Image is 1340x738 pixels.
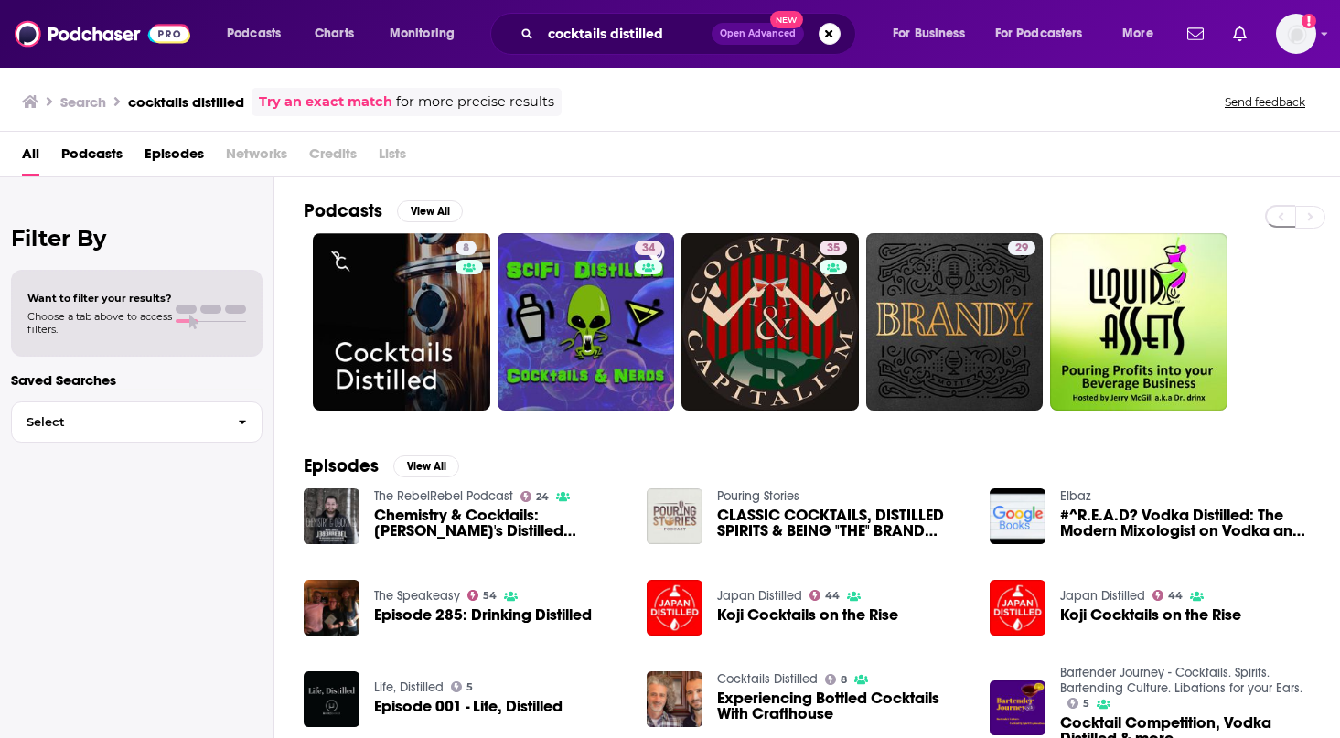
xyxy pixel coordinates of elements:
[995,21,1083,47] span: For Podcasters
[11,401,263,443] button: Select
[304,488,359,544] img: Chemistry & Cocktails: Nathan Flim's Distilled Journey
[303,19,365,48] a: Charts
[717,588,802,604] a: Japan Distilled
[990,580,1045,636] img: Koji Cocktails on the Rise
[1122,21,1153,47] span: More
[647,488,702,544] img: CLASSIC COCKTAILS, DISTILLED SPIRITS & BEING "THE" BRAND AMBASSADOR | RYAN MCGINNIS | POURING STO...
[15,16,190,51] img: Podchaser - Follow, Share and Rate Podcasts
[259,91,392,112] a: Try an exact match
[681,233,859,411] a: 35
[841,676,847,684] span: 8
[463,240,469,258] span: 8
[397,200,463,222] button: View All
[304,199,463,222] a: PodcastsView All
[642,240,655,258] span: 34
[990,488,1045,544] img: #^R.E.A.D? Vodka Distilled: The Modern Mixologist on Vodka and Vodka Cocktails PDF
[717,607,898,623] a: Koji Cocktails on the Rise
[1180,18,1211,49] a: Show notifications dropdown
[396,91,554,112] span: for more precise results
[1152,590,1184,601] a: 44
[717,690,968,722] span: Experiencing Bottled Cocktails With Crafthouse
[1060,508,1311,539] a: #^R.E.A.D? Vodka Distilled: The Modern Mixologist on Vodka and Vodka Cocktails PDF
[374,679,444,695] a: Life, Distilled
[520,491,550,502] a: 24
[717,508,968,539] a: CLASSIC COCKTAILS, DISTILLED SPIRITS & BEING "THE" BRAND AMBASSADOR | RYAN MCGINNIS | POURING STO...
[390,21,455,47] span: Monitoring
[536,493,549,501] span: 24
[990,680,1045,736] img: Cocktail Competition, Vodka Distilled & more
[467,590,498,601] a: 54
[374,699,563,714] a: Episode 001 - Life, Distilled
[893,21,965,47] span: For Business
[825,674,848,685] a: 8
[11,371,263,389] p: Saved Searches
[22,139,39,176] span: All
[1067,698,1090,709] a: 5
[1060,488,1091,504] a: Elbaz
[60,93,106,111] h3: Search
[304,671,359,727] img: Episode 001 - Life, Distilled
[635,241,662,255] a: 34
[304,455,379,477] h2: Episodes
[379,139,406,176] span: Lists
[1276,14,1316,54] img: User Profile
[11,225,263,251] h2: Filter By
[647,671,702,727] img: Experiencing Bottled Cocktails With Crafthouse
[315,21,354,47] span: Charts
[508,13,874,55] div: Search podcasts, credits, & more...
[61,139,123,176] a: Podcasts
[717,508,968,539] span: CLASSIC COCKTAILS, DISTILLED SPIRITS & BEING "THE" BRAND AMBASSADOR | [PERSON_NAME] | POURING STO...
[720,29,796,38] span: Open Advanced
[647,580,702,636] img: Koji Cocktails on the Rise
[1276,14,1316,54] button: Show profile menu
[717,488,799,504] a: Pouring Stories
[377,19,478,48] button: open menu
[374,508,625,539] a: Chemistry & Cocktails: Nathan Flim's Distilled Journey
[374,508,625,539] span: Chemistry & Cocktails: [PERSON_NAME]'s Distilled Journey
[1110,19,1176,48] button: open menu
[145,139,204,176] a: Episodes
[12,416,223,428] span: Select
[466,683,473,691] span: 5
[374,607,592,623] a: Episode 285: Drinking Distilled
[1302,14,1316,28] svg: Add a profile image
[1276,14,1316,54] span: Logged in as BaltzandCompany
[1219,94,1311,110] button: Send feedback
[809,590,841,601] a: 44
[1083,700,1089,708] span: 5
[304,199,382,222] h2: Podcasts
[374,488,513,504] a: The RebelRebel Podcast
[483,592,497,600] span: 54
[304,580,359,636] img: Episode 285: Drinking Distilled
[456,241,477,255] a: 8
[770,11,803,28] span: New
[1226,18,1254,49] a: Show notifications dropdown
[451,681,474,692] a: 5
[983,19,1110,48] button: open menu
[309,139,357,176] span: Credits
[214,19,305,48] button: open menu
[498,233,675,411] a: 34
[1060,607,1241,623] a: Koji Cocktails on the Rise
[304,455,459,477] a: EpisodesView All
[880,19,988,48] button: open menu
[717,671,818,687] a: Cocktails Distilled
[541,19,712,48] input: Search podcasts, credits, & more...
[226,139,287,176] span: Networks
